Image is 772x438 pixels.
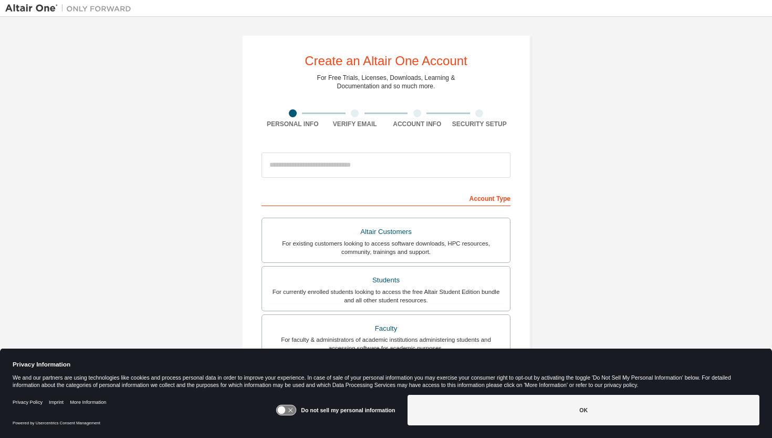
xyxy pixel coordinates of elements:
[317,74,455,90] div: For Free Trials, Licenses, Downloads, Learning & Documentation and so much more.
[268,288,504,304] div: For currently enrolled students looking to access the free Altair Student Edition bundle and all ...
[268,225,504,239] div: Altair Customers
[448,120,511,128] div: Security Setup
[268,321,504,336] div: Faculty
[386,120,448,128] div: Account Info
[268,273,504,288] div: Students
[262,120,324,128] div: Personal Info
[268,335,504,352] div: For faculty & administrators of academic institutions administering students and accessing softwa...
[5,3,137,14] img: Altair One
[305,55,467,67] div: Create an Altair One Account
[268,239,504,256] div: For existing customers looking to access software downloads, HPC resources, community, trainings ...
[324,120,387,128] div: Verify Email
[262,189,510,206] div: Account Type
